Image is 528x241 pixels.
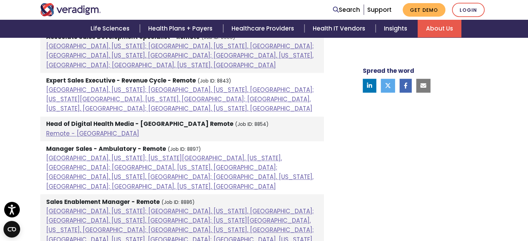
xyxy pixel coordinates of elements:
[46,129,139,138] a: Remote - [GEOGRAPHIC_DATA]
[140,20,223,37] a: Health Plans + Payers
[46,154,313,191] a: [GEOGRAPHIC_DATA], [US_STATE]; [US_STATE][GEOGRAPHIC_DATA], [US_STATE], [GEOGRAPHIC_DATA]; [GEOGR...
[46,120,233,128] strong: Head of Digital Health Media - [GEOGRAPHIC_DATA] Remote
[46,198,160,206] strong: Sales Enablement Manager - Remote
[367,6,392,14] a: Support
[46,76,196,85] strong: Expert Sales Executive - Revenue Cycle - Remote
[82,20,140,37] a: Life Sciences
[168,146,201,153] small: (Job ID: 8897)
[161,199,195,206] small: (Job ID: 8886)
[201,34,235,41] small: (Job ID: 8609)
[235,121,269,128] small: (Job ID: 8854)
[46,33,200,41] strong: Associate Sales Development Specialist - Remote
[304,20,376,37] a: Health IT Vendors
[198,78,231,84] small: (Job ID: 8843)
[452,3,485,17] a: Login
[363,67,414,75] strong: Spread the word
[46,42,314,69] a: [GEOGRAPHIC_DATA], [US_STATE]; [GEOGRAPHIC_DATA], [US_STATE], [GEOGRAPHIC_DATA]; [GEOGRAPHIC_DATA...
[418,20,461,37] a: About Us
[403,3,445,17] a: Get Demo
[376,20,418,37] a: Insights
[3,221,20,238] button: Open CMP widget
[223,20,304,37] a: Healthcare Providers
[333,5,360,15] a: Search
[46,145,166,153] strong: Manager Sales - Ambulatory - Remote
[40,3,101,16] img: Veradigm logo
[46,86,314,113] a: [GEOGRAPHIC_DATA], [US_STATE]; [GEOGRAPHIC_DATA], [US_STATE], [GEOGRAPHIC_DATA]; [US_STATE][GEOGR...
